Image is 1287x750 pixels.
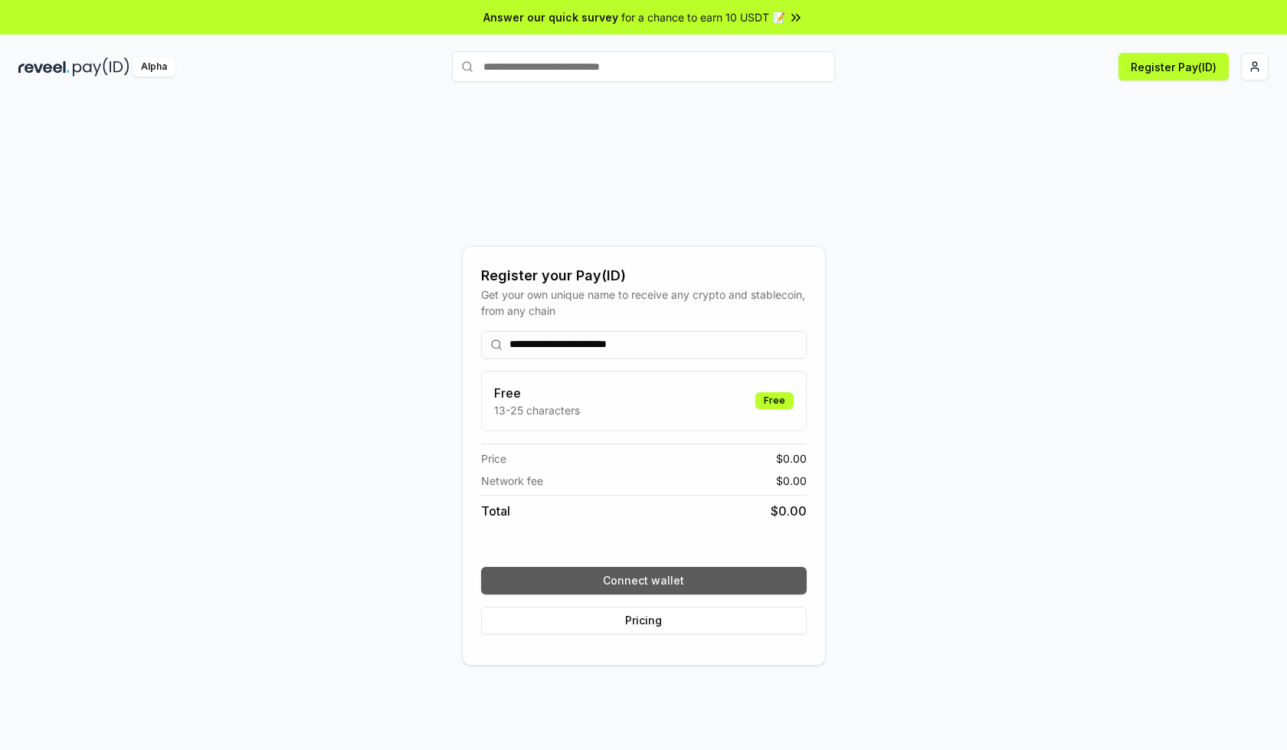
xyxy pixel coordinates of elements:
div: Alpha [133,57,175,77]
span: Answer our quick survey [483,9,618,25]
span: Price [481,450,506,467]
button: Register Pay(ID) [1118,53,1229,80]
button: Connect wallet [481,567,807,594]
span: $ 0.00 [771,502,807,520]
button: Pricing [481,607,807,634]
span: $ 0.00 [776,450,807,467]
span: $ 0.00 [776,473,807,489]
div: Get your own unique name to receive any crypto and stablecoin, from any chain [481,287,807,319]
div: Register your Pay(ID) [481,265,807,287]
img: pay_id [73,57,129,77]
div: Free [755,392,794,409]
img: reveel_dark [18,57,70,77]
span: Network fee [481,473,543,489]
p: 13-25 characters [494,402,580,418]
span: for a chance to earn 10 USDT 📝 [621,9,785,25]
h3: Free [494,384,580,402]
span: Total [481,502,510,520]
